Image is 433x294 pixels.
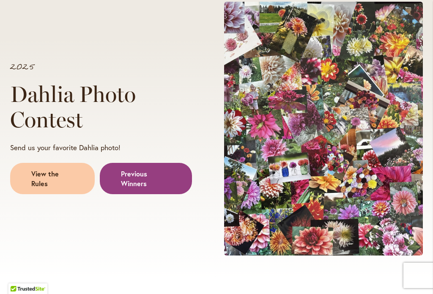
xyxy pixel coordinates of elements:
p: 2025 [10,63,192,71]
span: View the Rules [31,169,74,188]
a: Previous Winners [100,163,192,194]
span: Previous Winners [121,169,171,188]
a: View the Rules [10,163,95,194]
p: Send us your favorite Dahlia photo! [10,143,192,153]
h1: Dahlia Photo Contest [10,82,192,132]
